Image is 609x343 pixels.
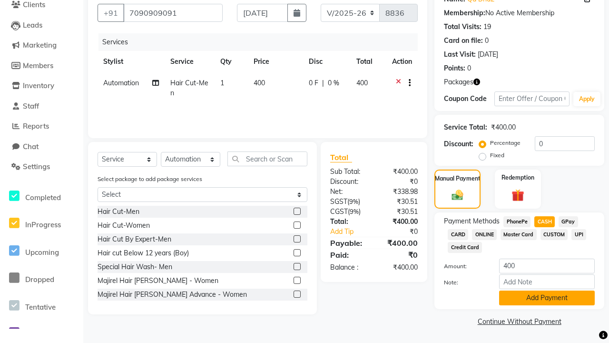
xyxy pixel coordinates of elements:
[323,217,374,227] div: Total:
[98,207,139,217] div: Hair Cut-Men
[330,207,348,216] span: CGST
[508,188,528,203] img: _gift.svg
[25,248,59,257] span: Upcoming
[490,151,504,160] label: Fixed
[350,208,359,215] span: 9%
[435,174,481,183] label: Manual Payment
[98,290,247,300] div: Majirel Hair [PERSON_NAME] Advance - Women
[98,234,171,244] div: Hair Cut By Expert-Men
[374,167,425,177] div: ₹400.00
[23,101,39,111] span: Staff
[571,229,586,240] span: UPI
[374,197,425,207] div: ₹30.51
[328,78,339,88] span: 0 %
[2,141,81,152] a: Chat
[437,262,492,271] label: Amount:
[494,91,570,106] input: Enter Offer / Coupon Code
[490,139,521,147] label: Percentage
[444,122,487,132] div: Service Total:
[499,274,595,289] input: Add Note
[323,237,374,249] div: Payable:
[437,278,492,287] label: Note:
[383,227,425,237] div: ₹0
[309,78,318,88] span: 0 F
[323,262,374,272] div: Balance :
[356,79,368,87] span: 400
[254,79,265,87] span: 400
[386,51,418,72] th: Action
[491,122,516,132] div: ₹400.00
[2,161,81,172] a: Settings
[444,77,473,87] span: Packages
[501,229,537,240] span: Master Card
[23,142,39,151] span: Chat
[2,101,81,112] a: Staff
[374,262,425,272] div: ₹400.00
[323,249,374,261] div: Paid:
[25,275,54,284] span: Dropped
[98,221,150,231] div: Hair Cut-Women
[25,220,61,229] span: InProgress
[248,51,303,72] th: Price
[98,248,189,258] div: Hair cut Below 12 years (Boy)
[499,291,595,305] button: Add Payment
[467,63,471,73] div: 0
[374,249,425,261] div: ₹0
[374,207,425,217] div: ₹30.51
[448,242,482,253] span: Credit Card
[472,229,497,240] span: ONLINE
[374,177,425,187] div: ₹0
[540,229,568,240] span: CUSTOM
[374,217,425,227] div: ₹400.00
[436,317,602,327] a: Continue Without Payment
[444,50,476,60] div: Last Visit:
[444,63,465,73] div: Points:
[23,121,49,131] span: Reports
[2,40,81,51] a: Marketing
[2,61,81,71] a: Members
[448,189,467,202] img: _cash.svg
[444,8,485,18] div: Membership:
[215,51,248,72] th: Qty
[98,262,172,272] div: Special Hair Wash- Men
[98,33,425,51] div: Services
[25,193,61,202] span: Completed
[2,121,81,132] a: Reports
[534,216,555,227] span: CASH
[23,162,50,171] span: Settings
[323,227,383,237] a: Add Tip
[323,177,374,187] div: Discount:
[478,50,498,60] div: [DATE]
[23,81,54,90] span: Inventory
[374,237,425,249] div: ₹400.00
[444,94,494,104] div: Coupon Code
[573,92,600,106] button: Apply
[485,36,489,46] div: 0
[165,51,215,72] th: Service
[323,207,374,217] div: ( )
[501,173,534,182] label: Redemption
[98,175,202,183] label: Select package to add package services
[483,22,491,32] div: 19
[23,61,53,70] span: Members
[323,167,374,177] div: Sub Total:
[23,40,57,50] span: Marketing
[323,197,374,207] div: ( )
[98,51,165,72] th: Stylist
[2,20,81,31] a: Leads
[98,276,218,286] div: Majirel Hair [PERSON_NAME] - Women
[448,229,468,240] span: CARD
[123,4,223,22] input: Search by Name/Mobile/Email/Code
[23,20,42,30] span: Leads
[2,81,81,91] a: Inventory
[303,51,351,72] th: Disc
[444,22,481,32] div: Total Visits:
[98,4,124,22] button: +91
[220,79,224,87] span: 1
[444,216,500,226] span: Payment Methods
[444,36,483,46] div: Card on file:
[349,198,358,205] span: 9%
[330,197,347,206] span: SGST
[503,216,530,227] span: PhonePe
[323,187,374,197] div: Net:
